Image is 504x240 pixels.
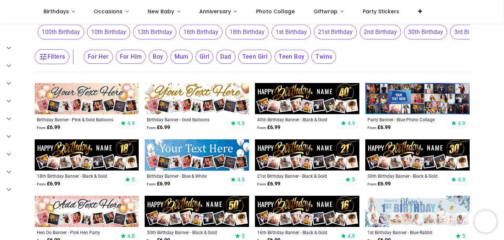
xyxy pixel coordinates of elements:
[35,83,139,114] img: Personalised Happy Birthday Banner - Pink & Gold Balloons - 9 Photo Upload
[311,25,357,39] button: 21st Birthday
[255,83,359,114] img: Personalised Happy 40th Birthday Banner - Black & Gold - Custom Name & 9 Photo Upload
[257,229,337,235] a: 16th Birthday Banner - Black & Gold
[365,139,470,171] img: Personalised Happy 30th Birthday Banner - Black & Gold - Custom Name & 9 Photo Upload
[148,8,174,15] span: New Baby
[360,25,401,39] span: 2nd Birthday
[365,196,470,227] img: Personalised Happy 1st Birthday Banner - Blue Rabbit - Custom Name & 9 Photo Upload
[133,25,176,39] span: 13th Birthday
[367,173,448,179] a: 30th Birthday Banner - Black & Gold
[222,25,269,39] button: 18th Birthday
[127,120,135,126] span: 4.9
[367,116,448,122] a: Party Banner - Blue Photo Collage
[237,176,245,183] span: 4.9
[365,83,470,114] img: Personalised Party Banner - Blue Photo Collage - Custom Text & 30 Photo Upload
[145,139,249,171] img: Personalised Happy Birthday Banner - Blue & White - 9 Photo Upload
[35,196,139,227] img: Personalised Hen Do Banner - Pink Hen Party - 9 Photo Upload
[314,8,338,15] span: Giftwrap
[242,233,245,239] span: 5
[147,173,227,179] a: Birthday Banner - Blue & White
[37,124,60,131] strong: £ 6.99
[458,176,465,183] span: 4.9
[367,182,376,186] span: From
[116,50,146,64] span: For Him
[147,126,156,130] span: From
[37,116,117,122] a: Birthday Banner - Pink & Gold Balloons
[363,8,399,15] span: Party Stickers
[275,50,308,64] span: Teen Boy
[170,50,193,64] span: Mum
[37,126,46,130] span: From
[37,173,117,179] a: 18th Birthday Banner - Black & Gold
[196,50,214,64] span: Girl
[348,120,355,126] span: 4.9
[37,229,117,235] a: Hen Do Banner - Pink Hen Party
[367,126,376,130] span: From
[147,229,227,235] a: 50th Birthday Banner - Black & Gold
[237,120,245,126] span: 4.9
[462,233,465,239] span: 5
[149,50,167,64] span: Boy
[257,173,337,179] a: 21st Birthday Banner - Black & Gold
[35,139,139,171] img: Personalised Happy 18th Birthday Banner - Black & Gold - Custom Name & 9 Photo Upload
[257,126,266,130] span: From
[348,233,355,239] span: 4.9
[272,25,311,39] span: 1st Birthday
[367,229,448,235] a: 1st Birthday Banner - Blue Rabbit
[257,180,280,188] strong: £ 6.99
[447,25,490,39] button: 3rd Birthday
[450,25,490,39] span: 3rd Birthday
[255,139,359,171] img: Personalised Happy 21st Birthday Banner - Black & Gold - Custom Name & 9 Photo Upload
[179,25,222,39] span: 16th Birthday
[199,8,231,15] span: Anniversary
[37,180,60,188] strong: £ 6.99
[458,120,465,126] span: 4.9
[130,25,176,39] button: 13th Birthday
[94,8,122,15] span: Occasions
[256,8,295,15] span: Photo Collage
[44,8,69,15] span: Birthdays
[84,50,113,64] span: For Her
[216,50,235,64] span: Dad
[311,50,336,64] span: Twins
[367,180,391,188] strong: £ 6.99
[87,25,130,39] span: 10th Birthday
[314,25,357,39] span: 21st Birthday
[35,49,69,64] button: Filters
[147,124,170,131] strong: £ 6.99
[352,176,355,183] span: 5
[147,180,170,188] strong: £ 6.99
[255,196,359,227] img: Personalised Happy 16th Birthday Banner - Black & Gold - Custom Name & 9 Photo Upload
[474,211,497,233] iframe: Brevo live chat
[84,25,130,39] button: 10th Birthday
[401,25,447,39] button: 30th Birthday
[145,196,249,227] img: Personalised Happy 50th Birthday Banner - Black & Gold - Custom Name & 9 Photo Upload
[127,233,135,239] span: 4.8
[257,124,280,131] strong: £ 6.99
[37,182,46,186] span: From
[35,25,84,39] button: 100th Birthday
[147,116,227,122] a: Birthday Banner - Gold Balloons
[257,182,266,186] span: From
[367,124,391,131] strong: £ 6.99
[238,50,272,64] span: Teen Girl
[269,25,311,39] button: 1st Birthday
[404,25,447,39] span: 30th Birthday
[257,116,337,122] a: 40th Birthday Banner - Black & Gold
[357,25,401,39] button: 2nd Birthday
[147,182,156,186] span: From
[132,176,135,183] span: 5
[225,25,269,39] span: 18th Birthday
[176,25,222,39] button: 16th Birthday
